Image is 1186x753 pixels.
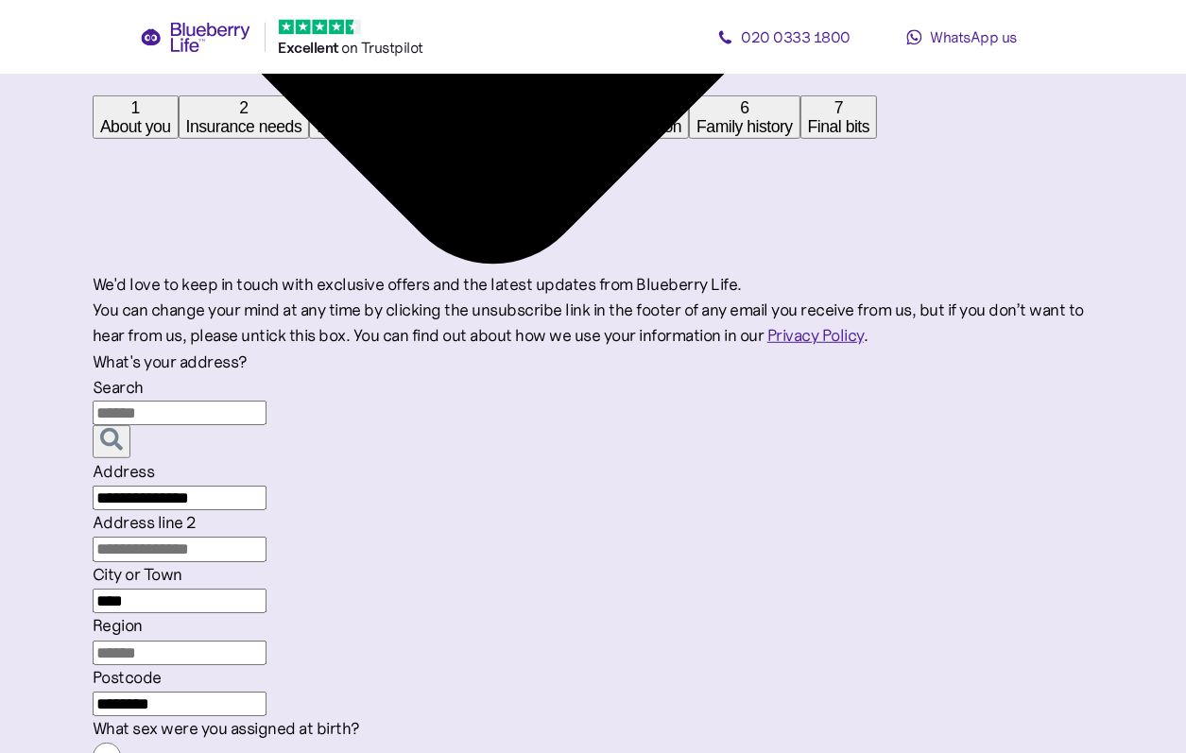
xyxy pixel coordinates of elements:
[342,38,424,57] span: on Trustpilot
[93,715,1093,741] div: What sex were you assigned at birth?
[93,349,1093,374] div: What's your address?
[93,297,1093,349] div: You can change your mind at any time by clicking the unsubscribe link in the footer of any email ...
[741,27,851,46] span: 020 0333 1800
[877,18,1047,56] a: WhatsApp us
[93,271,1093,297] div: We'd love to keep in touch with exclusive offers and the latest updates from Blueberry Life.
[699,18,869,56] a: 020 0333 1800
[93,666,162,687] label: Postcode
[93,563,182,584] label: City or Town
[93,614,143,635] label: Region
[279,39,342,57] span: Excellent ️
[93,376,144,397] label: Search
[93,460,155,481] label: Address
[93,511,197,532] label: Address line 2
[930,27,1017,46] span: WhatsApp us
[767,324,864,345] a: Privacy Policy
